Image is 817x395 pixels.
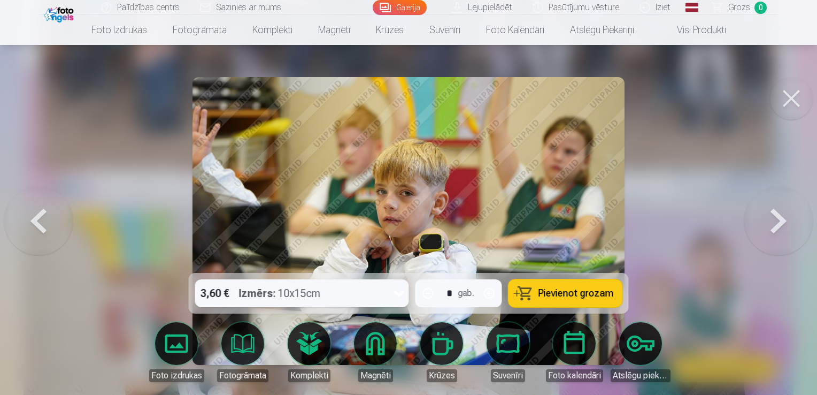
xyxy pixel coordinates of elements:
[728,1,750,14] span: Grozs
[195,279,235,307] div: 3,60 €
[546,369,603,382] div: Foto kalendāri
[611,369,670,382] div: Atslēgu piekariņi
[363,15,417,45] a: Krūzes
[149,369,204,382] div: Foto izdrukas
[217,369,268,382] div: Fotogrāmata
[79,15,160,45] a: Foto izdrukas
[44,4,76,22] img: /fa1
[213,322,273,382] a: Fotogrāmata
[478,322,538,382] a: Suvenīri
[239,279,321,307] div: 10x15cm
[358,369,393,382] div: Magnēti
[611,322,670,382] a: Atslēgu piekariņi
[417,15,473,45] a: Suvenīri
[412,322,472,382] a: Krūzes
[160,15,240,45] a: Fotogrāmata
[538,288,614,298] span: Pievienot grozam
[491,369,525,382] div: Suvenīri
[305,15,363,45] a: Magnēti
[427,369,457,382] div: Krūzes
[288,369,330,382] div: Komplekti
[557,15,647,45] a: Atslēgu piekariņi
[345,322,405,382] a: Magnēti
[544,322,604,382] a: Foto kalendāri
[147,322,206,382] a: Foto izdrukas
[508,279,622,307] button: Pievienot grozam
[458,287,474,300] div: gab.
[240,15,305,45] a: Komplekti
[473,15,557,45] a: Foto kalendāri
[754,2,767,14] span: 0
[279,322,339,382] a: Komplekti
[239,286,276,301] strong: Izmērs :
[647,15,739,45] a: Visi produkti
